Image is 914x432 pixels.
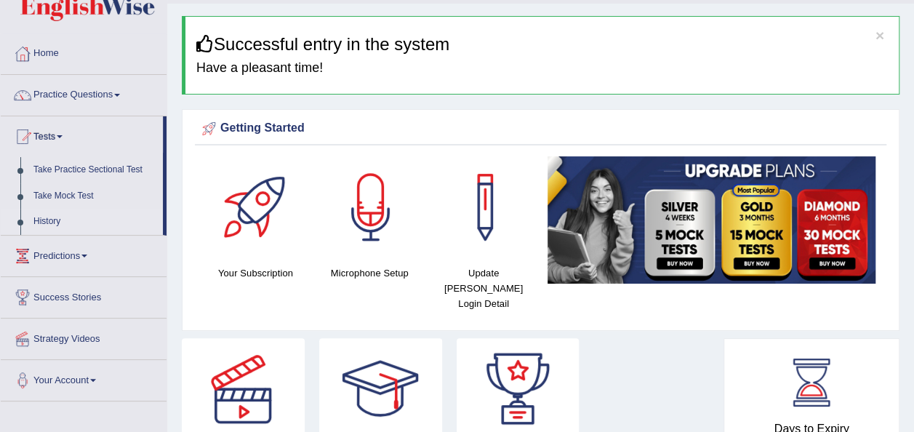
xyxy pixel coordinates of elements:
[875,28,884,43] button: ×
[27,157,163,183] a: Take Practice Sectional Test
[196,61,888,76] h4: Have a pleasant time!
[27,209,163,235] a: History
[1,319,167,355] a: Strategy Videos
[196,35,888,54] h3: Successful entry in the system
[199,118,883,140] div: Getting Started
[206,265,305,281] h4: Your Subscription
[1,236,167,272] a: Predictions
[1,75,167,111] a: Practice Questions
[320,265,420,281] h4: Microphone Setup
[1,360,167,396] a: Your Account
[27,183,163,209] a: Take Mock Test
[1,116,163,153] a: Tests
[1,33,167,70] a: Home
[434,265,534,311] h4: Update [PERSON_NAME] Login Detail
[1,277,167,313] a: Success Stories
[548,156,875,283] img: small5.jpg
